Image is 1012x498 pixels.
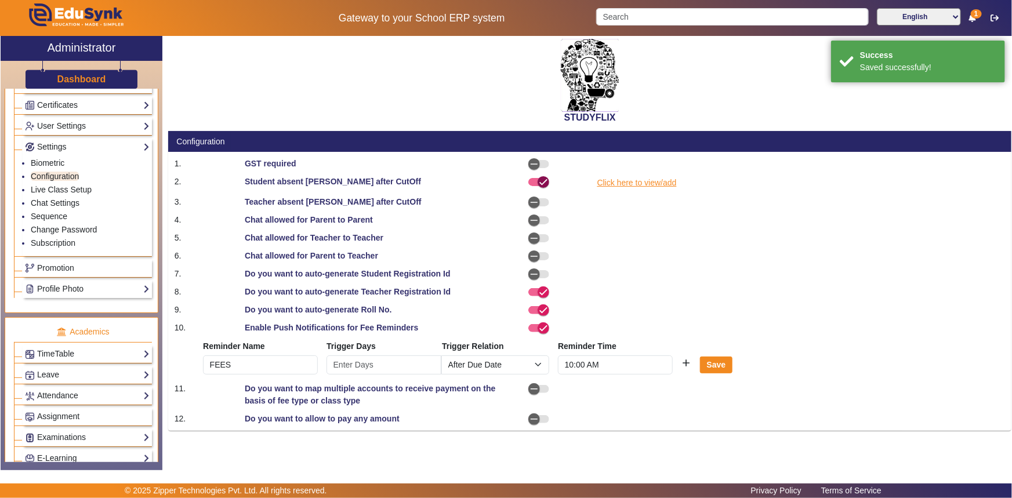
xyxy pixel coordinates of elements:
[37,263,74,272] span: Promotion
[700,357,732,374] button: Save
[168,232,238,244] div: 5.
[26,413,34,421] img: Assignments.png
[56,327,67,337] img: academic.png
[596,176,678,190] a: Click here to view/add
[26,264,34,272] img: Branchoperations.png
[971,9,982,19] span: 1
[596,8,868,26] input: Search
[48,41,116,54] h2: Administrator
[14,326,152,338] p: Academics
[561,39,619,112] img: 2da83ddf-6089-4dce-a9e2-416746467bdd
[1,36,162,61] a: Administrator
[815,483,887,498] a: Terms of Service
[168,250,238,262] div: 6.
[441,340,550,353] th: Trigger Relation
[168,196,238,208] div: 3.
[239,250,520,262] div: Chat allowed for Parent to Teacher
[681,357,692,369] mat-icon: add
[239,176,520,190] div: Student absent [PERSON_NAME] after CutOff
[239,232,520,244] div: Chat allowed for Teacher to Teacher
[558,355,673,375] input: Set Reminder Time
[168,176,238,190] div: 2.
[125,485,327,497] p: © 2025 Zipper Technologies Pvt. Ltd. All rights reserved.
[168,214,238,226] div: 4.
[31,212,67,221] a: Sequence
[176,136,224,148] div: Configuration
[168,322,238,334] div: 10.
[860,49,996,61] div: Success
[25,410,150,423] a: Assignment
[31,172,79,181] a: Configuration
[25,261,150,275] a: Promotion
[37,412,79,421] span: Assignment
[57,73,107,85] a: Dashboard
[239,214,520,226] div: Chat allowed for Parent to Parent
[239,286,520,298] div: Do you want to auto-generate Teacher Registration Id
[168,286,238,298] div: 8.
[168,268,238,280] div: 7.
[860,61,996,74] div: Saved successfully!
[239,196,520,208] div: Teacher absent [PERSON_NAME] after CutOff
[239,322,520,334] div: Enable Push Notifications for Fee Reminders
[550,340,673,353] th: Reminder Time
[203,355,318,375] input: Enter Reminder Name
[168,383,238,407] div: 11.
[57,74,106,85] h3: Dashboard
[239,268,520,280] div: Do you want to auto-generate Student Registration Id
[31,225,97,234] a: Change Password
[31,185,92,194] a: Live Class Setup
[168,304,238,316] div: 9.
[202,340,326,353] th: Reminder Name
[168,158,238,170] div: 1.
[239,413,520,425] div: Do you want to allow to pay any amount
[326,340,441,353] th: Trigger Days
[31,198,79,208] a: Chat Settings
[168,112,1011,123] h2: STUDYFLIX
[327,355,441,375] input: Enter Days
[745,483,807,498] a: Privacy Policy
[31,238,75,248] a: Subscription
[239,383,520,407] div: Do you want to map multiple accounts to receive payment on the basis of fee type or class type
[168,413,238,425] div: 12.
[239,158,520,170] div: GST required
[259,12,584,24] h5: Gateway to your School ERP system
[239,304,520,316] div: Do you want to auto-generate Roll No.
[31,158,64,168] a: Biometric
